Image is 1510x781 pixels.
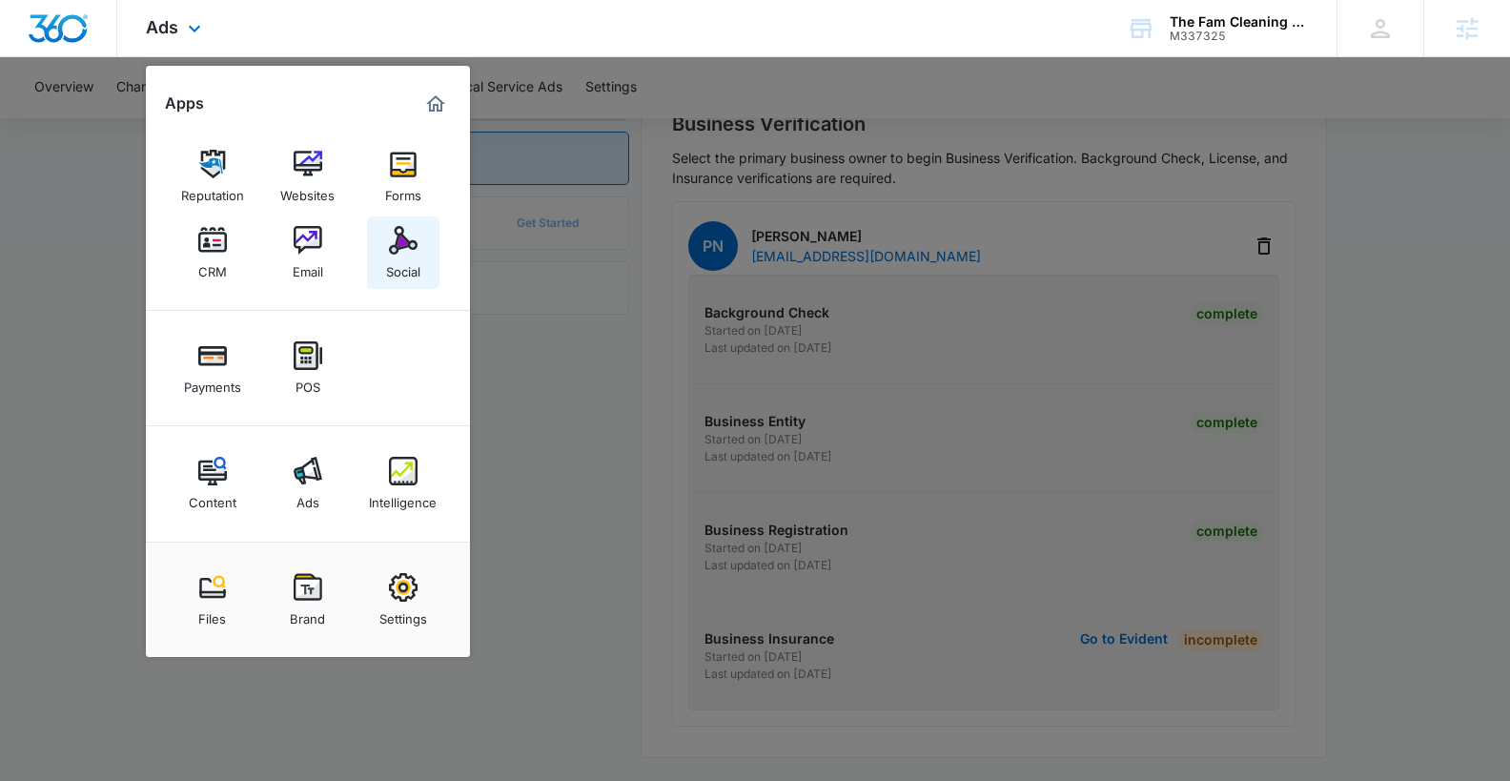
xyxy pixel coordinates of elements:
[189,485,236,510] div: Content
[176,140,249,213] a: Reputation
[272,332,344,404] a: POS
[272,447,344,520] a: Ads
[165,94,204,113] h2: Apps
[420,89,451,119] a: Marketing 360® Dashboard
[146,17,178,37] span: Ads
[198,255,227,279] div: CRM
[272,564,344,636] a: Brand
[379,602,427,627] div: Settings
[290,602,325,627] div: Brand
[367,564,439,636] a: Settings
[272,140,344,213] a: Websites
[280,178,335,203] div: Websites
[176,564,249,636] a: Files
[272,216,344,289] a: Email
[367,140,439,213] a: Forms
[386,255,420,279] div: Social
[198,602,226,627] div: Files
[367,447,439,520] a: Intelligence
[369,485,437,510] div: Intelligence
[1170,14,1309,30] div: account name
[367,216,439,289] a: Social
[296,485,319,510] div: Ads
[176,216,249,289] a: CRM
[385,178,421,203] div: Forms
[181,178,244,203] div: Reputation
[296,370,320,395] div: POS
[184,370,241,395] div: Payments
[1170,30,1309,43] div: account id
[293,255,323,279] div: Email
[176,332,249,404] a: Payments
[176,447,249,520] a: Content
